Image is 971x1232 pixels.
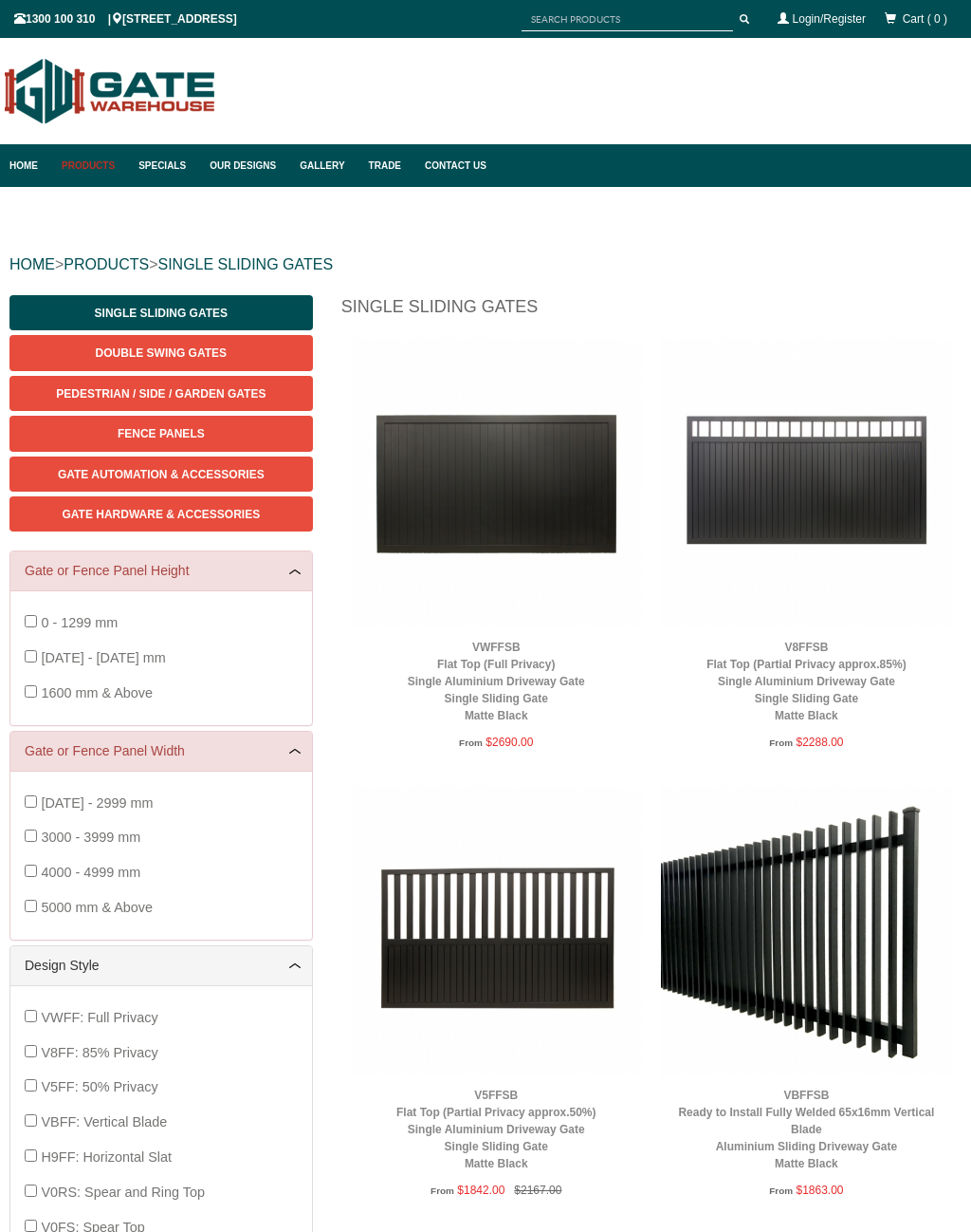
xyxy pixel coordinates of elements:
span: $1842.00 [457,1184,504,1197]
a: Gate Automation & Accessories [9,457,313,492]
a: Home [9,144,52,187]
span: V8FF: 85% Privacy [41,1045,157,1060]
span: $2288.00 [796,736,843,749]
input: SEARCH PRODUCTS [522,8,733,31]
span: Gate Hardware & Accessories [62,508,260,521]
a: HOME [9,256,55,272]
span: Double Swing Gates [96,346,227,360]
span: From [459,737,483,748]
a: VWFFSBFlat Top (Full Privacy)Single Aluminium Driveway GateSingle Sliding GateMatte Black [408,641,585,722]
span: $2690.00 [485,736,533,749]
span: VWFF: Full Privacy [41,1010,157,1025]
img: VWFFSB - Flat Top (Full Privacy) - Single Aluminium Driveway Gate - Single Sliding Gate - Matte B... [351,338,642,629]
span: $2167.00 [504,1184,561,1197]
a: VBFFSBReady to Install Fully Welded 65x16mm Vertical BladeAluminium Sliding Driveway GateMatte Black [678,1089,934,1170]
a: Login/Register [793,12,866,26]
a: Gate Hardware & Accessories [9,496,313,532]
span: 1300 100 310 | [STREET_ADDRESS] [14,12,237,26]
span: From [431,1185,454,1196]
span: Gate Automation & Accessories [58,468,265,481]
a: PRODUCTS [64,256,149,272]
span: 3000 - 3999 mm [41,830,140,845]
span: 4000 - 4999 mm [41,865,140,880]
a: Products [52,144,129,187]
a: Trade [359,144,415,187]
a: V5FFSBFlat Top (Partial Privacy approx.50%)Single Aluminium Driveway GateSingle Sliding GateMatte... [396,1089,596,1170]
span: [DATE] - 2999 mm [41,795,153,811]
span: Cart ( 0 ) [903,12,947,26]
img: V8FFSB - Flat Top (Partial Privacy approx.85%) - Single Aluminium Driveway Gate - Single Sliding ... [661,338,952,629]
a: Pedestrian / Side / Garden Gates [9,376,313,411]
span: V5FF: 50% Privacy [41,1079,157,1094]
span: From [769,1185,793,1196]
span: 1600 mm & Above [41,685,153,700]
span: V0RS: Spear and Ring Top [41,1185,205,1200]
a: SINGLE SLIDING GATES [157,256,333,272]
a: Fence Panels [9,416,313,451]
span: H9FF: Horizontal Slat [41,1149,172,1165]
span: 5000 mm & Above [41,900,153,915]
span: [DATE] - [DATE] mm [41,650,165,665]
span: VBFF: Vertical Blade [41,1114,167,1129]
a: Contact Us [415,144,486,187]
a: Gate or Fence Panel Height [25,561,298,581]
span: From [769,737,793,748]
a: Double Swing Gates [9,335,313,370]
div: > > [9,234,962,295]
h1: Single Sliding Gates [341,295,962,328]
a: Design Style [25,956,298,976]
a: Specials [129,144,200,187]
span: 0 - 1299 mm [41,615,118,630]
a: Gallery [290,144,358,187]
a: Our Designs [200,144,290,187]
img: VBFFSB - Ready to Install Fully Welded 65x16mm Vertical Blade - Aluminium Sliding Driveway Gate -... [661,786,952,1077]
a: Gate or Fence Panel Width [25,741,298,761]
a: Single Sliding Gates [9,295,313,330]
span: $1863.00 [796,1184,843,1197]
span: Single Sliding Gates [95,307,228,320]
img: V5FFSB - Flat Top (Partial Privacy approx.50%) - Single Aluminium Driveway Gate - Single Sliding ... [351,786,642,1077]
span: Fence Panels [118,427,205,440]
span: Pedestrian / Side / Garden Gates [56,387,266,401]
a: V8FFSBFlat Top (Partial Privacy approx.85%)Single Aluminium Driveway GateSingle Sliding GateMatte... [706,641,907,722]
